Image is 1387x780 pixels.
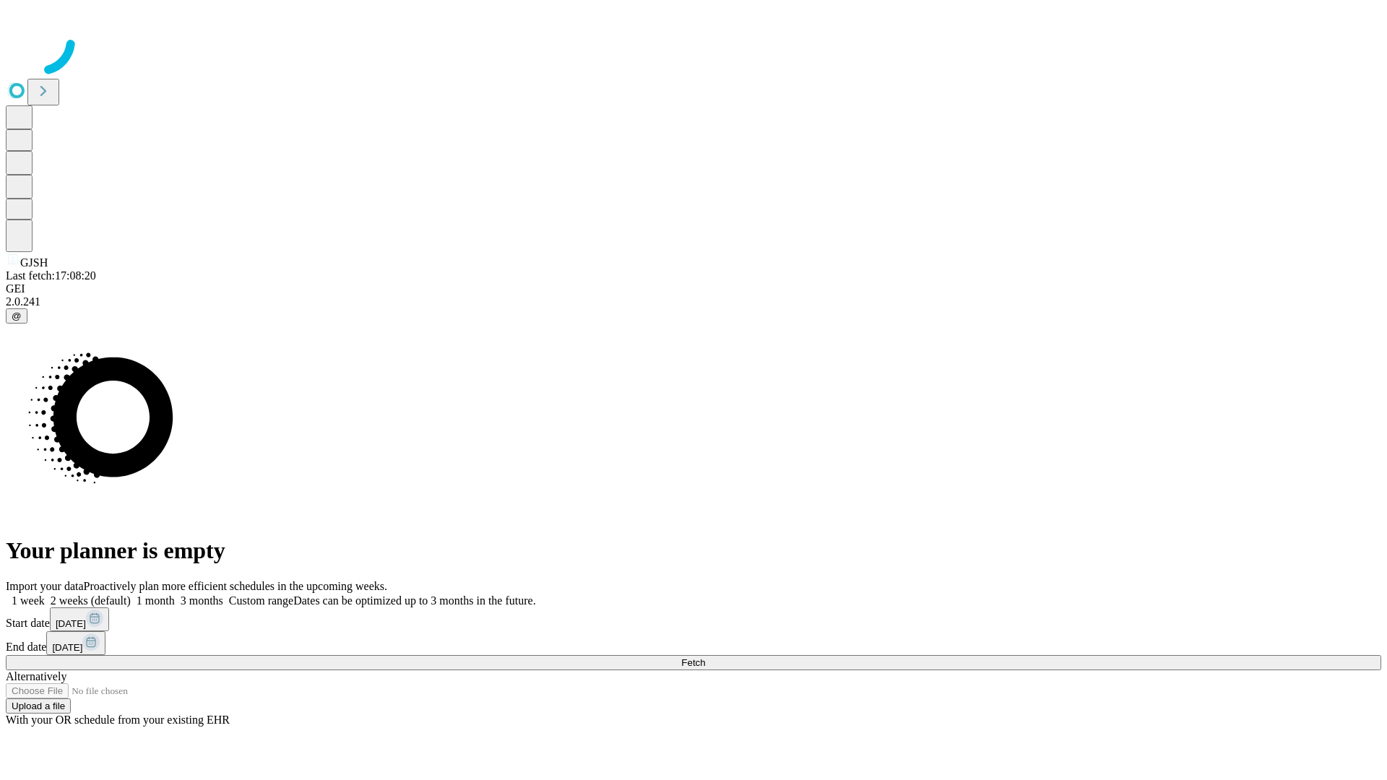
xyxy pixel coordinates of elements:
[6,282,1381,295] div: GEI
[6,295,1381,308] div: 2.0.241
[6,655,1381,670] button: Fetch
[50,607,109,631] button: [DATE]
[84,580,387,592] span: Proactively plan more efficient schedules in the upcoming weeks.
[52,642,82,653] span: [DATE]
[6,698,71,714] button: Upload a file
[51,594,131,607] span: 2 weeks (default)
[293,594,535,607] span: Dates can be optimized up to 3 months in the future.
[137,594,175,607] span: 1 month
[6,670,66,682] span: Alternatively
[181,594,223,607] span: 3 months
[6,607,1381,631] div: Start date
[46,631,105,655] button: [DATE]
[681,657,705,668] span: Fetch
[12,311,22,321] span: @
[56,618,86,629] span: [DATE]
[6,631,1381,655] div: End date
[6,269,96,282] span: Last fetch: 17:08:20
[20,256,48,269] span: GJSH
[229,594,293,607] span: Custom range
[6,537,1381,564] h1: Your planner is empty
[6,714,230,726] span: With your OR schedule from your existing EHR
[6,308,27,324] button: @
[6,580,84,592] span: Import your data
[12,594,45,607] span: 1 week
